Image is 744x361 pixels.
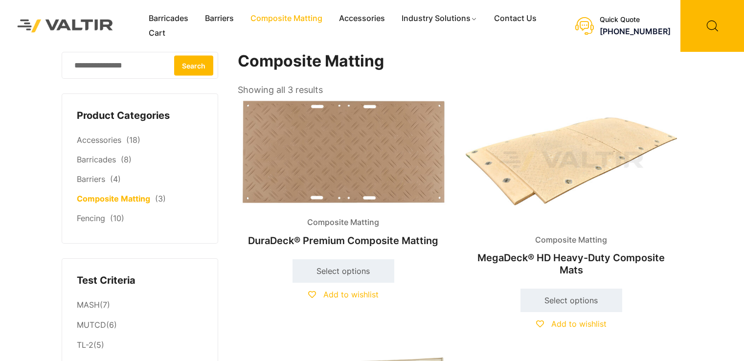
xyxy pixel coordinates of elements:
a: Barriers [77,174,105,184]
a: Composite MattingDuraDeck® Premium Composite Matting [238,98,449,251]
h1: Composite Matting [238,52,678,71]
img: Valtir Rentals [7,9,123,42]
span: Add to wishlist [551,319,607,329]
div: Quick Quote [600,16,671,24]
a: Industry Solutions [393,11,486,26]
a: Barricades [140,11,197,26]
p: Showing all 3 results [238,82,323,98]
a: Cart [140,26,174,41]
span: Add to wishlist [323,290,379,299]
li: (7) [77,295,203,315]
a: Add to wishlist [308,290,379,299]
span: Composite Matting [300,215,386,230]
li: (5) [77,336,203,356]
a: Contact Us [486,11,545,26]
a: Composite Matting [242,11,331,26]
a: Accessories [77,135,121,145]
a: Select options for “MegaDeck® HD Heavy-Duty Composite Mats” [520,289,622,312]
h2: DuraDeck® Premium Composite Matting [238,230,449,251]
span: Composite Matting [528,233,614,248]
h4: Product Categories [77,109,203,123]
a: Barricades [77,155,116,164]
button: Search [174,55,213,75]
h2: MegaDeck® HD Heavy-Duty Composite Mats [466,247,677,280]
li: (6) [77,316,203,336]
a: Accessories [331,11,393,26]
a: [PHONE_NUMBER] [600,26,671,36]
a: Fencing [77,213,105,223]
h4: Test Criteria [77,273,203,288]
a: Barriers [197,11,242,26]
a: Add to wishlist [536,319,607,329]
a: MASH [77,300,100,310]
span: (4) [110,174,121,184]
a: MUTCD [77,320,106,330]
a: Select options for “DuraDeck® Premium Composite Matting” [293,259,394,283]
span: (3) [155,194,166,203]
a: TL-2 [77,340,93,350]
a: Composite Matting [77,194,150,203]
span: (18) [126,135,140,145]
span: (10) [110,213,124,223]
a: Composite MattingMegaDeck® HD Heavy-Duty Composite Mats [466,98,677,280]
span: (8) [121,155,132,164]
